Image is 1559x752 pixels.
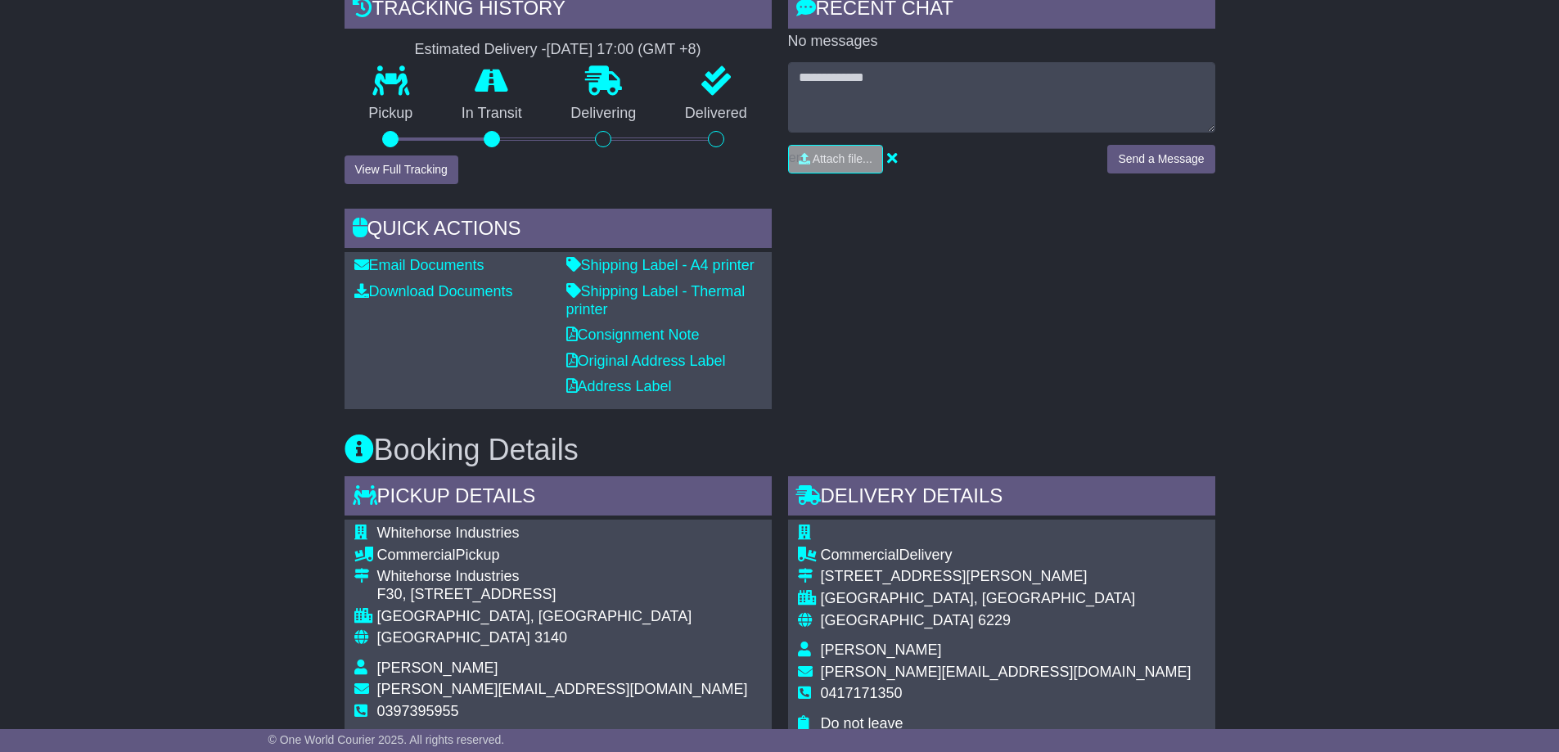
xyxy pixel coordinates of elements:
[821,590,1192,608] div: [GEOGRAPHIC_DATA], [GEOGRAPHIC_DATA]
[566,378,672,394] a: Address Label
[377,681,748,697] span: [PERSON_NAME][EMAIL_ADDRESS][DOMAIN_NAME]
[821,642,942,658] span: [PERSON_NAME]
[788,476,1215,520] div: Delivery Details
[788,33,1215,51] p: No messages
[377,547,748,565] div: Pickup
[566,257,755,273] a: Shipping Label - A4 printer
[1107,145,1214,173] button: Send a Message
[660,105,772,123] p: Delivered
[268,733,505,746] span: © One World Courier 2025. All rights reserved.
[547,41,701,59] div: [DATE] 17:00 (GMT +8)
[566,353,726,369] a: Original Address Label
[377,586,748,604] div: F30, [STREET_ADDRESS]
[978,612,1011,628] span: 6229
[821,547,1192,565] div: Delivery
[377,660,498,676] span: [PERSON_NAME]
[377,608,748,626] div: [GEOGRAPHIC_DATA], [GEOGRAPHIC_DATA]
[821,664,1192,680] span: [PERSON_NAME][EMAIL_ADDRESS][DOMAIN_NAME]
[345,105,438,123] p: Pickup
[377,568,748,586] div: Whitehorse Industries
[377,703,459,719] span: 0397395955
[354,257,484,273] a: Email Documents
[821,715,903,732] span: Do not leave
[821,612,974,628] span: [GEOGRAPHIC_DATA]
[345,434,1215,466] h3: Booking Details
[377,547,456,563] span: Commercial
[345,476,772,520] div: Pickup Details
[354,283,513,299] a: Download Documents
[566,283,746,317] a: Shipping Label - Thermal printer
[534,629,567,646] span: 3140
[566,326,700,343] a: Consignment Note
[377,525,520,541] span: Whitehorse Industries
[345,209,772,253] div: Quick Actions
[345,155,458,184] button: View Full Tracking
[821,547,899,563] span: Commercial
[547,105,661,123] p: Delivering
[437,105,547,123] p: In Transit
[345,41,772,59] div: Estimated Delivery -
[821,568,1192,586] div: [STREET_ADDRESS][PERSON_NAME]
[377,629,530,646] span: [GEOGRAPHIC_DATA]
[821,685,903,701] span: 0417171350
